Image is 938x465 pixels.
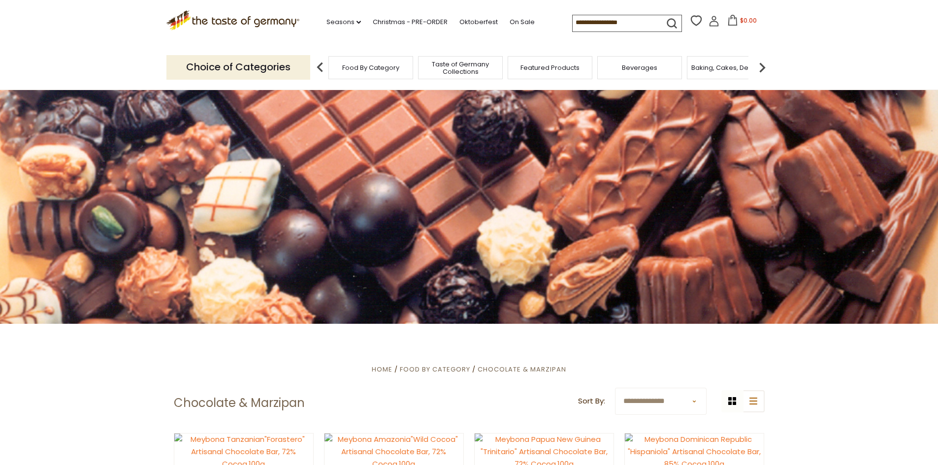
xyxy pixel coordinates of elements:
span: $0.00 [740,16,757,25]
a: Seasons [326,17,361,28]
a: On Sale [510,17,535,28]
a: Food By Category [342,64,399,71]
button: $0.00 [721,15,763,30]
a: Oktoberfest [459,17,498,28]
a: Beverages [622,64,657,71]
a: Christmas - PRE-ORDER [373,17,448,28]
label: Sort By: [578,395,605,407]
p: Choice of Categories [166,55,310,79]
h1: Chocolate & Marzipan [174,396,305,410]
a: Baking, Cakes, Desserts [691,64,768,71]
a: Food By Category [400,365,470,374]
a: Home [372,365,392,374]
img: next arrow [752,58,772,77]
a: Taste of Germany Collections [421,61,500,75]
a: Chocolate & Marzipan [478,365,566,374]
a: Featured Products [520,64,580,71]
img: previous arrow [310,58,330,77]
